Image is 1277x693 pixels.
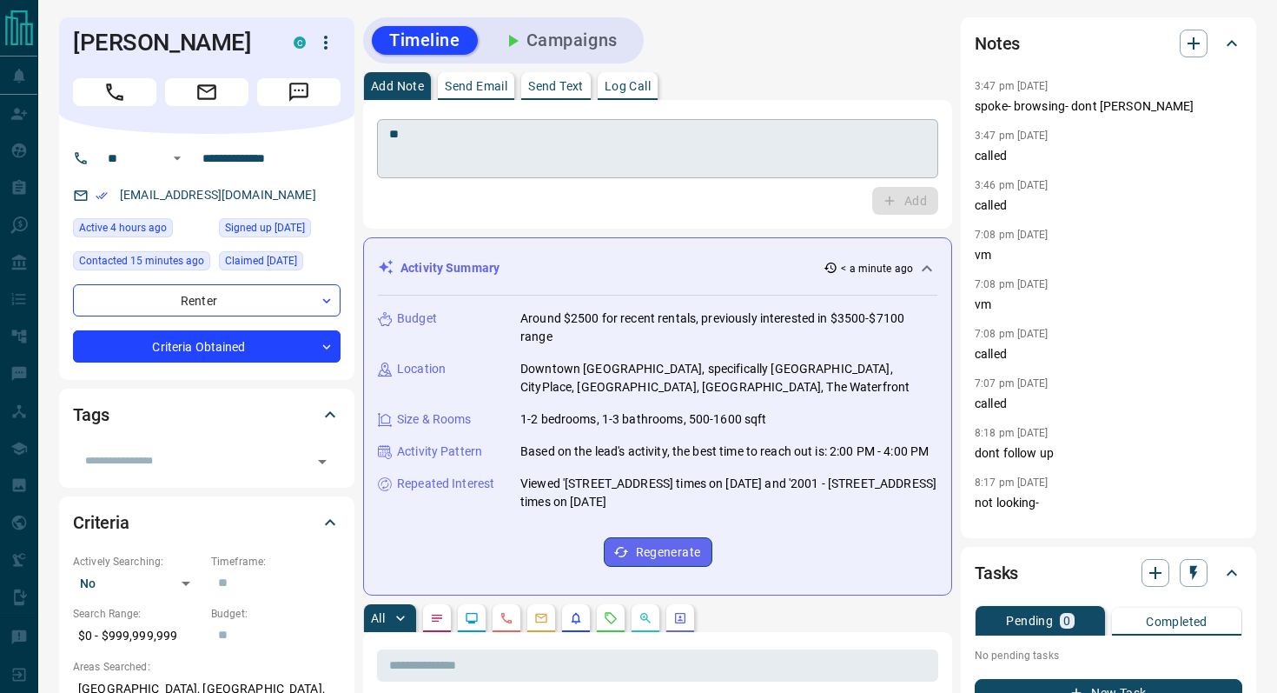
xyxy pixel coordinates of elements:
p: Budget: [211,606,341,622]
p: dont follow up [975,444,1242,463]
p: 7:07 pm [DATE] [975,377,1049,390]
div: Sun Oct 13 2024 [219,251,341,276]
p: Send Email [445,80,507,92]
button: Campaigns [485,26,635,55]
p: 7:08 pm [DATE] [975,278,1049,290]
p: Timeframe: [211,554,341,570]
div: Criteria [73,502,341,543]
svg: Emails [534,611,548,625]
svg: Opportunities [638,611,652,625]
button: Timeline [372,26,478,55]
svg: Lead Browsing Activity [465,611,479,625]
p: Add Note [371,80,424,92]
p: 8:18 pm [DATE] [975,427,1049,439]
span: Call [73,78,156,106]
span: Claimed [DATE] [225,252,297,270]
div: Tags [73,394,341,436]
svg: Email Verified [96,190,108,202]
p: called [975,395,1242,413]
span: Message [257,78,341,106]
p: not looking- [975,494,1242,512]
p: Budget [397,310,437,328]
p: Pending [1006,615,1053,627]
p: No pending tasks [975,643,1242,669]
p: Repeated Interest [397,475,494,493]
svg: Calls [500,611,513,625]
p: Areas Searched: [73,659,341,675]
p: All [371,612,385,624]
p: Downtown [GEOGRAPHIC_DATA], specifically [GEOGRAPHIC_DATA], CityPlace, [GEOGRAPHIC_DATA], [GEOGRA... [520,360,937,396]
p: Activity Summary [400,259,500,277]
p: 0 [1063,615,1070,627]
span: Email [165,78,248,106]
p: Log Call [605,80,651,92]
svg: Notes [430,611,444,625]
span: Active 4 hours ago [79,219,167,237]
div: Wed Oct 15 2025 [73,218,210,243]
p: called [975,345,1242,363]
div: Renter [73,284,341,317]
div: Mon Apr 04 2022 [219,218,341,243]
p: 3:47 pm [DATE] [975,80,1049,92]
div: Notes [975,23,1242,64]
p: $0 - $999,999,999 [73,622,202,650]
svg: Requests [604,611,618,625]
svg: Listing Alerts [569,611,583,625]
div: No [73,570,202,597]
h2: Notes [975,30,1020,57]
p: Location [397,360,446,378]
div: Tasks [975,552,1242,594]
div: Activity Summary< a minute ago [378,252,937,284]
p: 7:08 pm [DATE] [975,328,1049,340]
h1: [PERSON_NAME] [73,29,268,57]
p: spoke- browsing- dont [PERSON_NAME] [975,97,1242,116]
p: Actively Searching: [73,554,202,570]
p: 7:08 pm [DATE] [975,229,1049,241]
p: Around $2500 for recent rentals, previously interested in $3500-$7100 range [520,310,937,346]
div: condos.ca [294,37,306,49]
span: Contacted 15 minutes ago [79,252,204,270]
p: Send Text [528,80,584,92]
p: 8:17 pm [DATE] [975,526,1049,538]
p: 3:47 pm [DATE] [975,130,1049,142]
p: 3:46 pm [DATE] [975,179,1049,191]
h2: Tasks [975,559,1018,587]
p: 8:17 pm [DATE] [975,476,1049,489]
a: [EMAIL_ADDRESS][DOMAIN_NAME] [120,188,316,202]
p: Activity Pattern [397,443,482,461]
p: vm [975,296,1242,314]
p: < a minute ago [841,261,913,277]
button: Open [167,148,188,169]
div: Wed Oct 15 2025 [73,251,210,276]
p: Size & Rooms [397,410,472,429]
p: called [975,197,1242,215]
p: vm [975,246,1242,264]
button: Open [310,450,334,474]
p: Completed [1146,616,1208,628]
div: Criteria Obtained [73,330,341,363]
p: Based on the lead's activity, the best time to reach out is: 2:00 PM - 4:00 PM [520,443,929,461]
p: Search Range: [73,606,202,622]
h2: Tags [73,401,109,429]
p: 1-2 bedrooms, 1-3 bathrooms, 500-1600 sqft [520,410,767,429]
p: called [975,147,1242,165]
h2: Criteria [73,509,129,536]
button: Regenerate [604,537,712,567]
p: Viewed '[STREET_ADDRESS] times on [DATE] and '2001 - [STREET_ADDRESS] times on [DATE] [520,475,937,511]
svg: Agent Actions [673,611,687,625]
span: Signed up [DATE] [225,219,305,237]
